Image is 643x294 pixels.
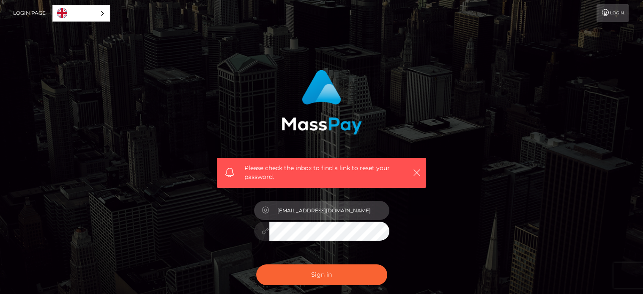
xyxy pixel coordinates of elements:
a: Login [596,4,629,22]
span: Please check the inbox to find a link to reset your password. [244,164,399,181]
a: English [53,5,109,21]
div: Language [52,5,110,22]
a: Login Page [13,4,46,22]
img: MassPay Login [282,70,362,135]
button: Sign in [256,264,387,285]
aside: Language selected: English [52,5,110,22]
input: E-mail... [269,201,389,220]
